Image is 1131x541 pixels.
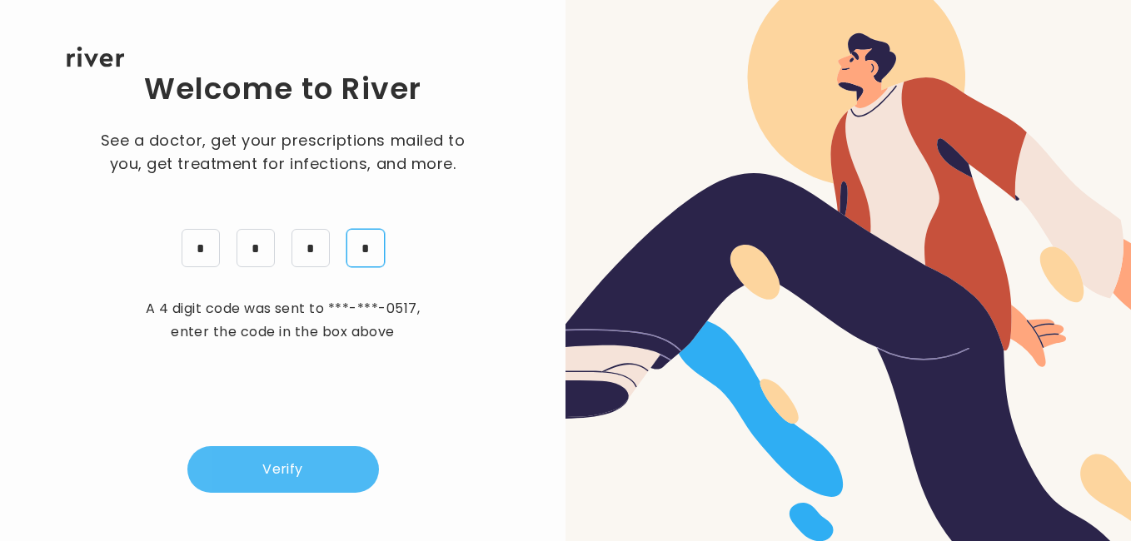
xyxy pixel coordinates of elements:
[96,129,471,176] span: See a doctor, get your prescriptions mailed to you, get treatment for infections, and more.
[237,229,275,267] input: 3
[182,229,220,267] input: 8
[346,229,385,267] input: 5
[291,229,330,267] input: 0
[144,69,421,109] h1: Welcome to River
[137,297,429,344] p: A 4 digit code was sent to , enter the code in the box above
[187,446,379,493] button: Verify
